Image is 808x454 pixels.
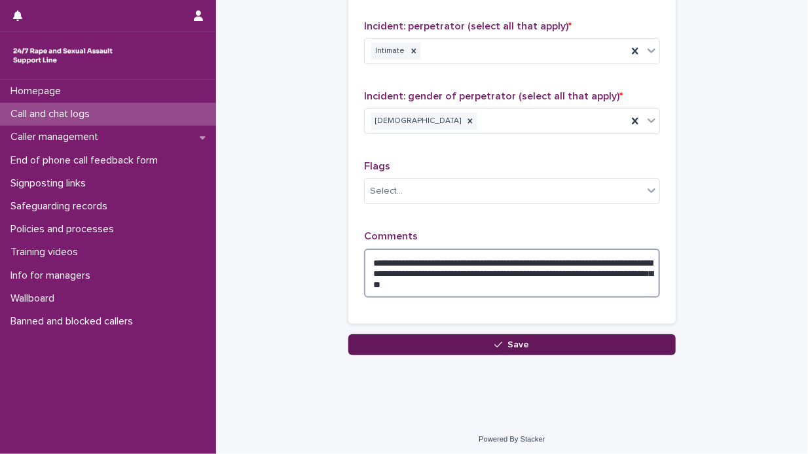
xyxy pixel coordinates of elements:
p: Training videos [5,246,88,258]
img: rhQMoQhaT3yELyF149Cw [10,43,115,69]
p: Wallboard [5,292,65,305]
div: Intimate [371,43,407,60]
p: Banned and blocked callers [5,315,143,328]
div: [DEMOGRAPHIC_DATA] [371,113,463,130]
div: Select... [370,184,403,198]
span: Incident: perpetrator (select all that apply) [364,21,572,31]
p: Call and chat logs [5,108,100,120]
p: Safeguarding records [5,200,118,213]
p: Info for managers [5,270,101,282]
a: Powered By Stacker [479,435,545,443]
p: Signposting links [5,177,96,190]
p: Caller management [5,131,109,143]
button: Save [348,334,676,355]
span: Comments [364,231,418,241]
p: Homepage [5,85,71,97]
span: Flags [364,161,390,171]
p: Policies and processes [5,223,124,236]
span: Save [508,340,530,349]
span: Incident: gender of perpetrator (select all that apply) [364,91,623,101]
p: End of phone call feedback form [5,154,168,167]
